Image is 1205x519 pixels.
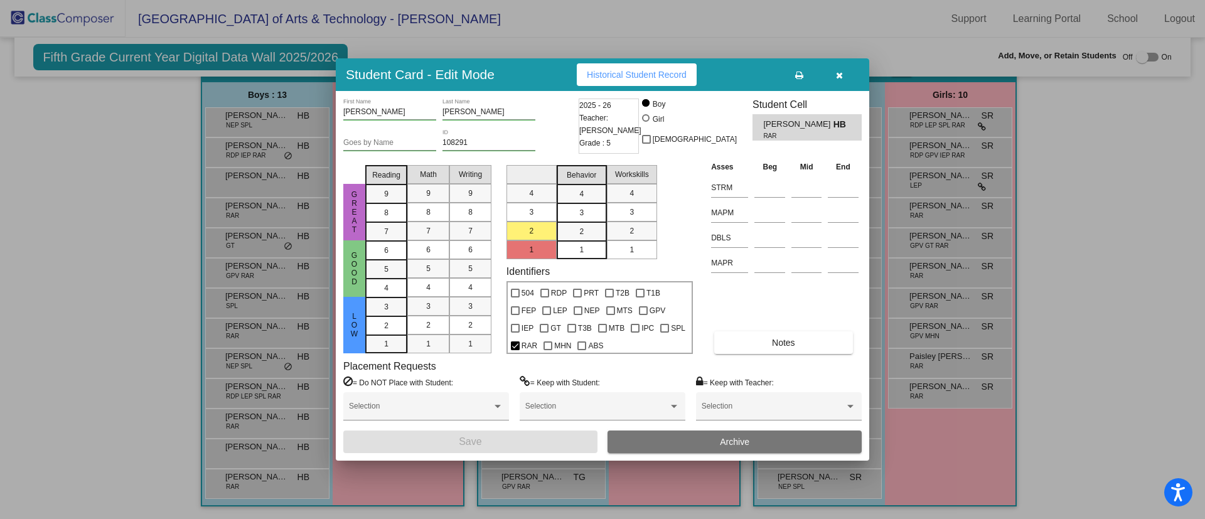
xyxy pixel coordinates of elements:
span: 9 [426,188,431,199]
span: 2 [579,226,584,237]
span: RAR [522,338,537,353]
span: 504 [522,286,534,301]
input: assessment [711,203,748,222]
span: Reading [372,169,400,181]
span: IEP [522,321,533,336]
input: Enter ID [442,139,535,147]
span: FEP [522,303,536,318]
th: Mid [788,160,825,174]
span: MHN [554,338,571,353]
span: T1B [646,286,660,301]
span: 1 [384,338,388,350]
span: 5 [468,263,473,274]
span: NEP [584,303,600,318]
span: Save [459,436,481,447]
span: PRT [584,286,599,301]
span: 1 [426,338,431,350]
span: T3B [578,321,592,336]
span: 9 [468,188,473,199]
span: LEP [553,303,567,318]
span: 4 [426,282,431,293]
span: 3 [426,301,431,312]
th: End [825,160,862,174]
span: Math [420,169,437,180]
span: [PERSON_NAME] [763,118,833,131]
div: Girl [652,114,665,125]
span: 7 [468,225,473,237]
label: = Keep with Student: [520,376,600,388]
span: 1 [629,244,634,255]
span: 6 [468,244,473,255]
span: 5 [384,264,388,275]
span: 8 [384,207,388,218]
span: 4 [468,282,473,293]
span: SPL [671,321,685,336]
span: great [349,190,360,234]
span: 3 [468,301,473,312]
span: IPC [641,321,654,336]
span: Grade : 5 [579,137,611,149]
th: Asses [708,160,751,174]
button: Save [343,431,597,453]
span: 3 [579,207,584,218]
span: 2 [384,320,388,331]
span: Teacher: [PERSON_NAME] [579,112,641,137]
span: 2025 - 26 [579,99,611,112]
span: HB [833,118,851,131]
span: 1 [468,338,473,350]
h3: Student Cell [752,99,862,110]
button: Archive [608,431,862,453]
span: 8 [468,206,473,218]
button: Historical Student Record [577,63,697,86]
input: goes by name [343,139,436,147]
label: = Do NOT Place with Student: [343,376,453,388]
span: 2 [629,225,634,237]
h3: Student Card - Edit Mode [346,67,495,82]
label: Identifiers [506,265,550,277]
input: assessment [711,228,748,247]
span: Historical Student Record [587,70,687,80]
span: GT [550,321,561,336]
span: GPV [650,303,665,318]
span: 3 [629,206,634,218]
span: 1 [579,244,584,255]
div: Boy [652,99,666,110]
span: 4 [579,188,584,200]
span: RDP [551,286,567,301]
span: 6 [426,244,431,255]
button: Notes [714,331,852,354]
span: 7 [384,226,388,237]
span: 2 [426,319,431,331]
label: Placement Requests [343,360,436,372]
span: T2B [616,286,629,301]
input: assessment [711,254,748,272]
input: assessment [711,178,748,197]
span: 6 [384,245,388,256]
span: MTS [617,303,633,318]
span: 9 [384,188,388,200]
span: 3 [384,301,388,313]
span: MTB [609,321,624,336]
span: Notes [772,338,795,348]
span: RAR [763,131,824,141]
span: 2 [468,319,473,331]
span: low [349,312,360,338]
span: 5 [426,263,431,274]
span: ABS [588,338,603,353]
span: Workskills [615,169,649,180]
th: Beg [751,160,788,174]
label: = Keep with Teacher: [696,376,774,388]
span: 8 [426,206,431,218]
span: Good [349,251,360,286]
span: [DEMOGRAPHIC_DATA] [653,132,737,147]
span: Archive [720,437,749,447]
span: Behavior [567,169,596,181]
span: Writing [459,169,482,180]
span: 4 [384,282,388,294]
span: 4 [629,188,634,199]
span: 7 [426,225,431,237]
